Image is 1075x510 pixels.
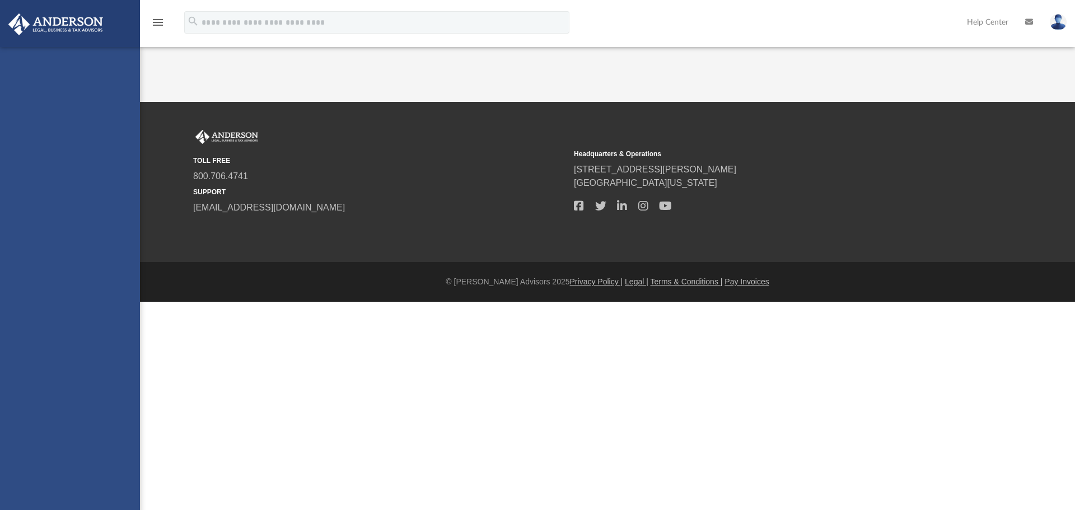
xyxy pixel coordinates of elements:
a: Terms & Conditions | [651,277,723,286]
img: Anderson Advisors Platinum Portal [5,13,106,35]
a: 800.706.4741 [193,171,248,181]
a: Legal | [625,277,648,286]
small: Headquarters & Operations [574,149,947,159]
i: search [187,15,199,27]
small: SUPPORT [193,187,566,197]
i: menu [151,16,165,29]
img: User Pic [1050,14,1067,30]
a: [GEOGRAPHIC_DATA][US_STATE] [574,178,717,188]
img: Anderson Advisors Platinum Portal [193,130,260,144]
a: Pay Invoices [725,277,769,286]
a: menu [151,21,165,29]
a: [STREET_ADDRESS][PERSON_NAME] [574,165,736,174]
a: Privacy Policy | [570,277,623,286]
small: TOLL FREE [193,156,566,166]
a: [EMAIL_ADDRESS][DOMAIN_NAME] [193,203,345,212]
div: © [PERSON_NAME] Advisors 2025 [140,276,1075,288]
